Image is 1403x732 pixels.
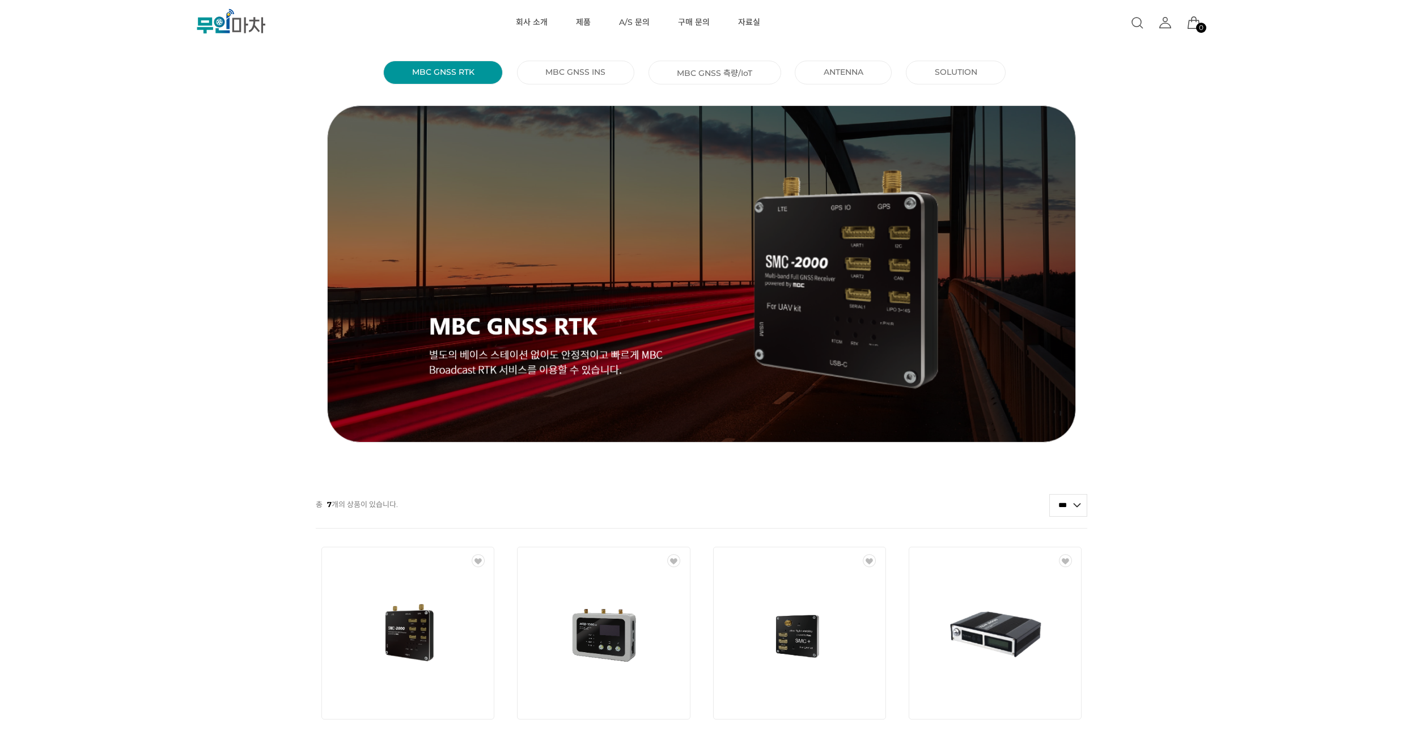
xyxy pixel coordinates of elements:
[1059,554,1072,567] img: 관심상품 등록 전
[863,554,876,567] img: 관심상품 등록 전
[944,582,1046,684] img: TDR-3000
[327,500,332,509] strong: 7
[316,105,1087,442] img: thumbnail_MBC_GNSS_RTK.png
[1059,554,1076,567] span: WISH
[545,67,605,77] a: MBC GNSS INS
[863,554,880,567] span: WISH
[316,493,398,515] p: 총 개의 상품이 있습니다.
[824,67,863,77] a: ANTENNA
[472,554,489,567] span: WISH
[748,582,850,684] img: SMC+
[677,67,752,78] a: MBC GNSS 측량/IoT
[935,67,977,77] a: SOLUTION
[412,67,474,77] a: MBC GNSS RTK
[357,582,459,684] img: SMC-2000 Robotics Kit
[472,554,485,567] img: 관심상품 등록 전
[1199,24,1203,31] span: 0
[667,554,680,567] img: 관심상품 등록 전
[553,582,655,684] img: MRD-1000v2
[667,554,684,567] span: WISH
